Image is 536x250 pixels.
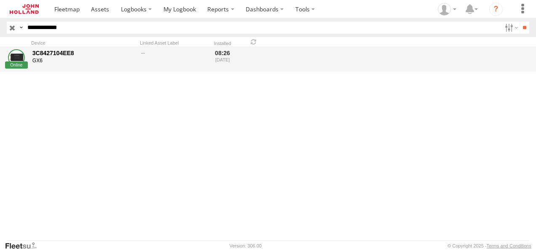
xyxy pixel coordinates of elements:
[206,48,239,71] div: 08:26 [DATE]
[249,38,259,46] span: Refresh
[32,49,135,57] div: 3C8427104EE8
[489,3,503,16] i: ?
[230,243,262,248] div: Version: 306.00
[10,4,39,14] img: jhg-logo.svg
[18,21,24,34] label: Search Query
[31,40,137,46] div: Device
[32,58,135,64] div: GX6
[140,40,203,46] div: Linked Asset Label
[487,243,531,248] a: Terms and Conditions
[435,3,459,16] div: Adam Dippie
[206,42,239,46] div: Installed
[448,243,531,248] div: © Copyright 2025 -
[501,21,520,34] label: Search Filter Options
[5,242,43,250] a: Visit our Website
[2,2,46,16] a: Return to Dashboard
